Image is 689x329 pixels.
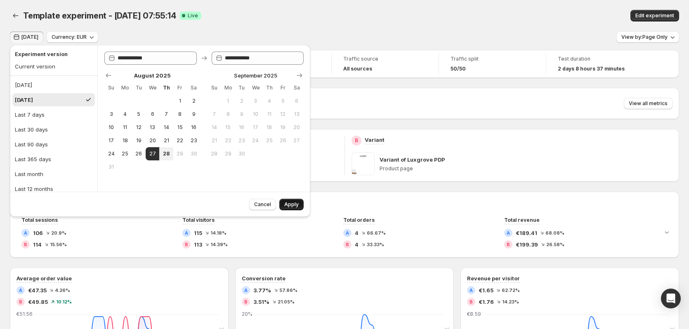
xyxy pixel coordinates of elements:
button: Friday September 5 2025 [276,94,290,108]
button: Friday August 1 2025 [173,94,187,108]
h4: All sources [343,66,372,72]
button: Currency: EUR [47,31,98,43]
span: Mo [224,85,231,91]
button: Wednesday September 17 2025 [249,121,262,134]
h2: A [470,288,473,293]
button: Monday August 4 2025 [118,108,132,121]
span: 114 [33,240,42,249]
span: Total revenue [504,217,540,223]
span: Traffic source [343,56,427,62]
span: 19 [279,124,286,131]
span: Su [211,85,218,91]
button: Friday August 15 2025 [173,121,187,134]
button: Wednesday August 20 2025 [146,134,159,147]
span: Cancel [254,201,271,208]
div: Last 365 days [15,155,51,163]
span: 31 [108,164,115,170]
button: Last 12 months [12,182,95,195]
span: Edit experiment [635,12,674,19]
span: 3 [108,111,115,117]
button: Tuesday August 5 2025 [132,108,146,121]
span: 62.72 % [502,288,520,293]
span: 20.9 % [51,230,66,235]
span: 9 [190,111,197,117]
button: [DATE] [10,31,43,43]
button: Thursday September 25 2025 [262,134,276,147]
button: Thursday September 18 2025 [262,121,276,134]
button: Saturday August 30 2025 [187,147,201,160]
button: Monday September 1 2025 [221,94,235,108]
a: Traffic sourceAll sources [343,55,427,73]
h2: A [19,288,22,293]
button: Saturday September 6 2025 [290,94,304,108]
button: Friday September 26 2025 [276,134,290,147]
span: 57.86 % [279,288,297,293]
div: Last 12 months [15,185,53,193]
button: Today Thursday August 28 2025 [159,147,173,160]
span: 3.77% [253,286,271,294]
button: Tuesday September 2 2025 [235,94,248,108]
button: Sunday September 7 2025 [208,108,221,121]
span: Test duration [558,56,642,62]
h2: A [244,288,248,293]
h2: B [470,299,473,304]
button: Saturday August 2 2025 [187,94,201,108]
button: Current version [12,60,92,73]
button: Sunday September 28 2025 [208,147,221,160]
span: 19 [135,137,142,144]
span: Sa [190,85,197,91]
span: View by: Page Only [621,34,668,40]
button: Back [10,10,21,21]
span: 28 [211,150,218,157]
span: €199.39 [516,240,538,249]
span: 5 [279,98,286,104]
a: Traffic split50/50 [451,55,534,73]
span: 28 [163,150,170,157]
span: 25 [266,137,273,144]
button: Last 90 days [12,138,95,151]
th: Tuesday [235,81,248,94]
button: Thursday September 11 2025 [262,108,276,121]
div: Last 7 days [15,110,45,119]
span: 10 [252,111,259,117]
h3: Conversion rate [242,274,286,282]
span: 9 [238,111,245,117]
button: Wednesday September 3 2025 [249,94,262,108]
span: 113 [194,240,202,249]
span: 23 [190,137,197,144]
div: [DATE] [15,96,33,104]
button: Tuesday August 19 2025 [132,134,146,147]
img: Variant of Luxgrove PDP [352,152,375,175]
span: 27 [149,150,156,157]
span: 17 [108,137,115,144]
div: Last 90 days [15,140,48,148]
span: We [252,85,259,91]
span: 14 [163,124,170,131]
span: 8 [177,111,184,117]
button: Start of range Wednesday August 27 2025 [146,147,159,160]
span: 16 [238,124,245,131]
span: Fr [279,85,286,91]
button: Tuesday September 16 2025 [235,121,248,134]
p: Variant of Luxgrove PDP [380,155,445,164]
button: Thursday August 21 2025 [159,134,173,147]
span: 14.18 % [210,230,227,235]
th: Friday [276,81,290,94]
span: 18 [121,137,128,144]
span: 7 [163,111,170,117]
h2: Performance over time [17,198,672,207]
button: Monday September 8 2025 [221,108,235,121]
p: Variant [365,136,385,144]
button: Wednesday August 13 2025 [146,121,159,134]
span: €1.76 [479,298,494,306]
h2: B [346,242,349,247]
span: Fr [177,85,184,91]
span: Th [266,85,273,91]
span: 5 [135,111,142,117]
button: Wednesday September 10 2025 [249,108,262,121]
button: Monday September 22 2025 [221,134,235,147]
h3: Revenue per visitor [467,274,520,282]
span: 21 [163,137,170,144]
th: Sunday [104,81,118,94]
span: 3.51% [253,298,269,306]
